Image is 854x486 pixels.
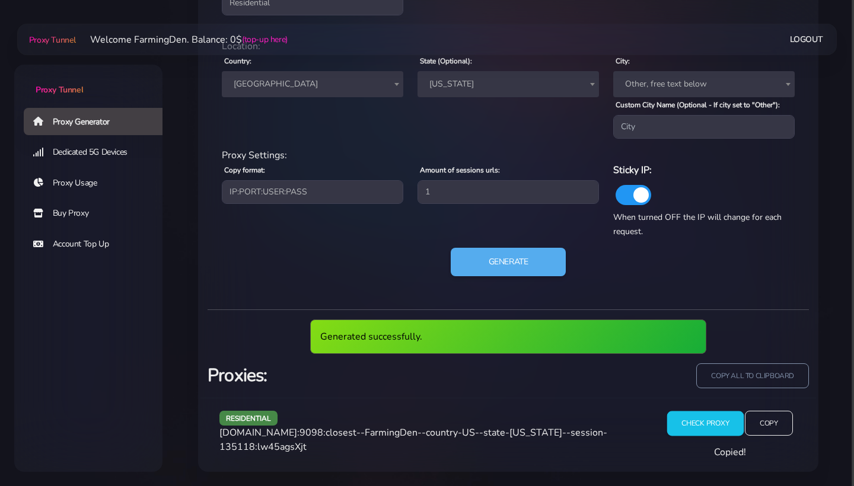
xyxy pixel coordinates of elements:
[222,71,403,97] span: United States of America
[620,76,788,92] span: Other, free text below
[425,76,592,92] span: Minnesota
[24,170,172,197] a: Proxy Usage
[229,76,396,92] span: United States of America
[36,84,83,95] span: Proxy Tunnel
[613,115,795,139] input: City
[310,319,706,354] div: Generated successfully.
[696,363,809,389] input: copy all to clipboard
[215,148,802,162] div: Proxy Settings:
[790,28,823,50] a: Logout
[242,33,288,46] a: (top-up here)
[714,446,746,459] span: Copied!
[616,56,630,66] label: City:
[613,71,795,97] span: Other, free text below
[796,429,839,471] iframe: Webchat Widget
[613,212,782,237] span: When turned OFF the IP will change for each request.
[219,426,607,453] span: [DOMAIN_NAME]:9098:closest--FarmingDen--country-US--state-[US_STATE]--session-135118:lw45agsXjt
[29,34,76,46] span: Proxy Tunnel
[14,65,162,96] a: Proxy Tunnel
[420,165,500,175] label: Amount of sessions urls:
[24,200,172,227] a: Buy Proxy
[745,411,792,436] input: Copy
[24,108,172,135] a: Proxy Generator
[24,231,172,258] a: Account Top Up
[24,139,172,166] a: Dedicated 5G Devices
[224,165,265,175] label: Copy format:
[418,71,599,97] span: Minnesota
[27,30,76,49] a: Proxy Tunnel
[613,162,795,178] h6: Sticky IP:
[616,100,780,110] label: Custom City Name (Optional - If city set to "Other"):
[451,248,566,276] button: Generate
[219,411,278,426] span: residential
[420,56,472,66] label: State (Optional):
[224,56,251,66] label: Country:
[208,363,501,388] h3: Proxies:
[667,411,743,436] input: Check Proxy
[76,33,288,47] li: Welcome FarmingDen. Balance: 0$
